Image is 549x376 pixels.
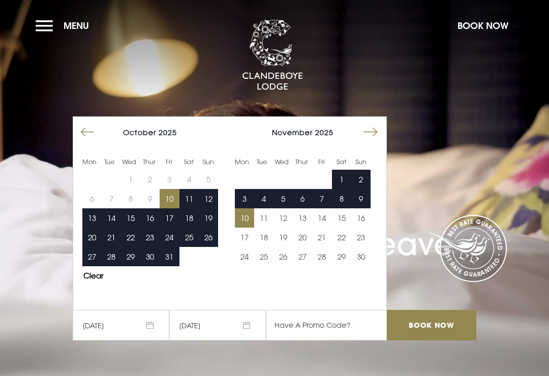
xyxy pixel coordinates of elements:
[361,122,380,142] button: Move forward to switch to the next month.
[312,189,331,208] button: 7
[199,208,218,228] button: 19
[293,228,312,247] td: Choose Thursday, November 20, 2025 as your start date.
[102,247,121,266] button: 28
[351,208,371,228] td: Choose Sunday, November 16, 2025 as your start date.
[332,170,351,189] button: 1
[160,247,179,266] button: 31
[159,128,177,137] span: 2025
[351,189,371,208] button: 9
[160,247,179,266] td: Choose Friday, October 31, 2025 as your start date.
[140,247,160,266] td: Choose Thursday, October 30, 2025 as your start date.
[351,247,371,266] td: Choose Sunday, November 30, 2025 as your start date.
[36,15,94,37] button: Menu
[273,208,293,228] td: Choose Wednesday, November 12, 2025 as your start date.
[452,15,513,37] button: Book Now
[312,189,331,208] td: Choose Friday, November 7, 2025 as your start date.
[293,208,312,228] td: Choose Thursday, November 13, 2025 as your start date.
[351,189,371,208] td: Choose Sunday, November 9, 2025 as your start date.
[102,228,121,247] button: 21
[82,208,102,228] button: 13
[121,208,140,228] td: Choose Wednesday, October 15, 2025 as your start date.
[254,208,273,228] button: 11
[123,128,156,137] span: October
[332,208,351,228] button: 15
[121,247,140,266] td: Choose Wednesday, October 29, 2025 as your start date.
[351,228,371,247] td: Choose Sunday, November 23, 2025 as your start date.
[121,228,140,247] button: 22
[332,208,351,228] td: Choose Saturday, November 15, 2025 as your start date.
[254,228,273,247] td: Choose Tuesday, November 18, 2025 as your start date.
[102,208,121,228] td: Choose Tuesday, October 14, 2025 as your start date.
[82,208,102,228] td: Choose Monday, October 13, 2025 as your start date.
[140,228,160,247] td: Choose Thursday, October 23, 2025 as your start date.
[160,228,179,247] button: 24
[351,208,371,228] button: 16
[312,228,331,247] button: 21
[140,228,160,247] button: 23
[351,170,371,189] td: Choose Sunday, November 2, 2025 as your start date.
[273,247,293,266] button: 26
[64,20,89,32] span: Menu
[179,208,199,228] button: 18
[266,310,387,340] input: Have A Promo Code?
[179,189,199,208] button: 11
[121,247,140,266] button: 29
[179,228,199,247] button: 25
[273,208,293,228] button: 12
[102,208,121,228] button: 14
[254,189,273,208] td: Choose Tuesday, November 4, 2025 as your start date.
[121,208,140,228] button: 15
[254,189,273,208] button: 4
[235,208,254,228] button: 10
[179,228,199,247] td: Choose Saturday, October 25, 2025 as your start date.
[242,20,303,91] img: Clandeboye Lodge
[140,208,160,228] td: Choose Thursday, October 16, 2025 as your start date.
[235,247,254,266] button: 24
[272,128,313,137] span: November
[235,189,254,208] td: Choose Monday, November 3, 2025 as your start date.
[351,170,371,189] button: 2
[235,208,254,228] td: Selected. Monday, November 10, 2025
[140,208,160,228] button: 16
[82,247,102,266] td: Choose Monday, October 27, 2025 as your start date.
[254,247,273,266] button: 25
[293,247,312,266] td: Choose Thursday, November 27, 2025 as your start date.
[312,208,331,228] td: Choose Friday, November 14, 2025 as your start date.
[312,247,331,266] td: Choose Friday, November 28, 2025 as your start date.
[160,228,179,247] td: Choose Friday, October 24, 2025 as your start date.
[351,247,371,266] button: 30
[82,247,102,266] button: 27
[293,228,312,247] button: 20
[235,189,254,208] button: 3
[199,189,218,208] td: Choose Sunday, October 12, 2025 as your start date.
[351,228,371,247] button: 23
[199,228,218,247] button: 26
[312,247,331,266] button: 28
[315,128,333,137] span: 2025
[273,228,293,247] button: 19
[73,310,169,340] span: [DATE]
[199,208,218,228] td: Choose Sunday, October 19, 2025 as your start date.
[293,247,312,266] button: 27
[387,310,476,340] input: Book Now
[332,170,351,189] td: Choose Saturday, November 1, 2025 as your start date.
[235,228,254,247] td: Choose Monday, November 17, 2025 as your start date.
[160,208,179,228] button: 17
[121,228,140,247] td: Choose Wednesday, October 22, 2025 as your start date.
[312,208,331,228] button: 14
[273,247,293,266] td: Choose Wednesday, November 26, 2025 as your start date.
[82,228,102,247] button: 20
[332,228,351,247] button: 22
[169,310,266,340] span: [DATE]
[254,228,273,247] button: 18
[83,272,104,279] button: Clear
[332,189,351,208] button: 8
[140,247,160,266] button: 30
[160,189,179,208] td: Selected. Friday, October 10, 2025
[160,189,179,208] button: 10
[273,228,293,247] td: Choose Wednesday, November 19, 2025 as your start date.
[78,122,97,142] button: Move backward to switch to the previous month.
[293,208,312,228] button: 13
[82,228,102,247] td: Choose Monday, October 20, 2025 as your start date.
[273,189,293,208] td: Choose Wednesday, November 5, 2025 as your start date.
